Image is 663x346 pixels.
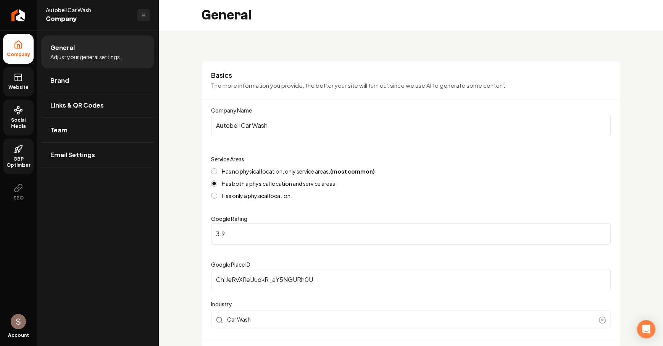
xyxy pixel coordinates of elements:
[10,195,27,201] span: SEO
[3,117,34,129] span: Social Media
[50,101,104,110] span: Links & QR Codes
[46,6,131,14] span: Autobell Car Wash
[41,93,154,117] a: Links & QR Codes
[4,51,33,58] span: Company
[41,68,154,93] a: Brand
[50,150,95,159] span: Email Settings
[211,107,252,114] label: Company Name
[211,261,250,268] label: Google Place ID
[222,181,337,186] label: Has both a physical location and service areas.
[50,53,121,61] span: Adjust your general settings.
[211,71,611,80] h3: Basics
[222,169,375,174] label: Has no physical location, only service areas.
[8,332,29,338] span: Account
[41,143,154,167] a: Email Settings
[3,67,34,97] a: Website
[5,84,32,90] span: Website
[222,193,292,198] label: Has only a physical location.
[41,118,154,142] a: Team
[202,8,252,23] h2: General
[330,168,375,175] strong: (most common)
[637,320,655,338] div: Open Intercom Messenger
[3,138,34,174] a: GBP Optimizer
[211,299,611,309] label: Industry
[211,156,244,163] label: Service Areas
[46,14,131,24] span: Company
[3,100,34,135] a: Social Media
[211,223,611,245] input: Google Rating
[211,215,247,222] label: Google Rating
[11,314,26,329] img: Santiago Vásquez
[11,314,26,329] button: Open user button
[50,43,75,52] span: General
[50,126,68,135] span: Team
[11,9,26,21] img: Rebolt Logo
[3,177,34,207] button: SEO
[50,76,69,85] span: Brand
[3,156,34,168] span: GBP Optimizer
[211,115,611,136] input: Company Name
[211,81,611,90] p: The more information you provide, the better your site will turn out since we use AI to generate ...
[211,269,611,290] input: Google Place ID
